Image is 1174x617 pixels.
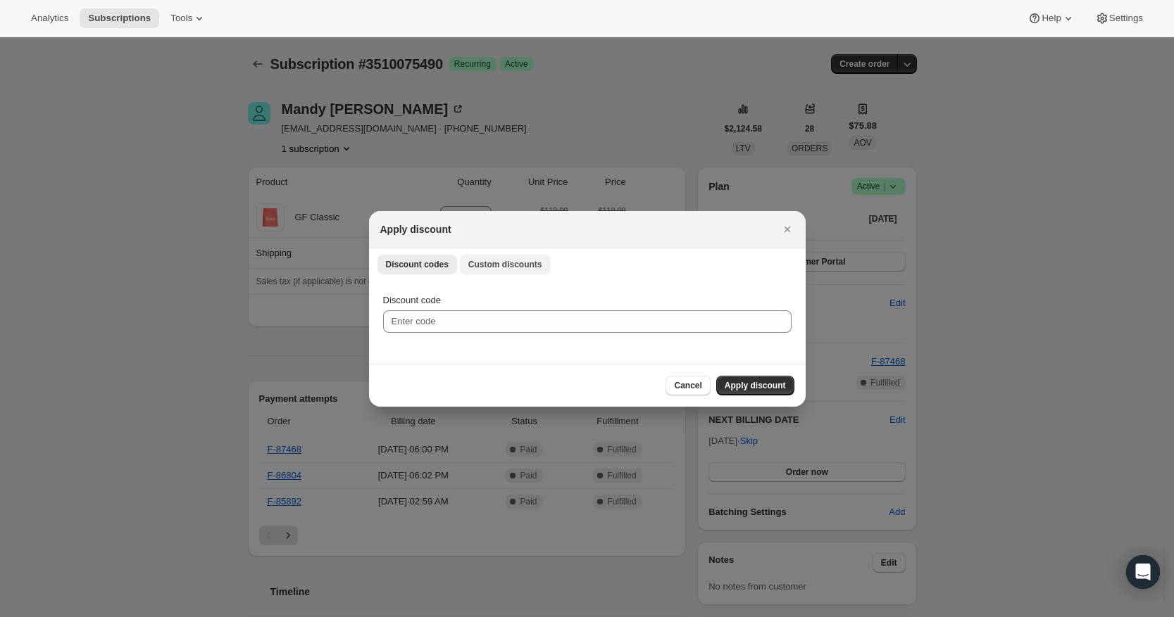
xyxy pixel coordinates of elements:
[1126,555,1160,589] div: Open Intercom Messenger
[1087,8,1151,28] button: Settings
[386,259,449,270] span: Discount codes
[725,380,786,391] span: Apply discount
[383,295,441,305] span: Discount code
[369,279,806,364] div: Discount codes
[666,376,710,395] button: Cancel
[377,255,457,274] button: Discount codes
[1109,13,1143,24] span: Settings
[460,255,551,274] button: Custom discounts
[88,13,151,24] span: Subscriptions
[468,259,542,270] span: Custom discounts
[162,8,215,28] button: Tools
[1019,8,1083,28] button: Help
[380,222,451,236] h2: Apply discount
[674,380,701,391] span: Cancel
[170,13,192,24] span: Tools
[778,220,797,239] button: Close
[80,8,159,28] button: Subscriptions
[23,8,77,28] button: Analytics
[383,310,792,333] input: Enter code
[31,13,68,24] span: Analytics
[1042,13,1061,24] span: Help
[716,376,794,395] button: Apply discount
